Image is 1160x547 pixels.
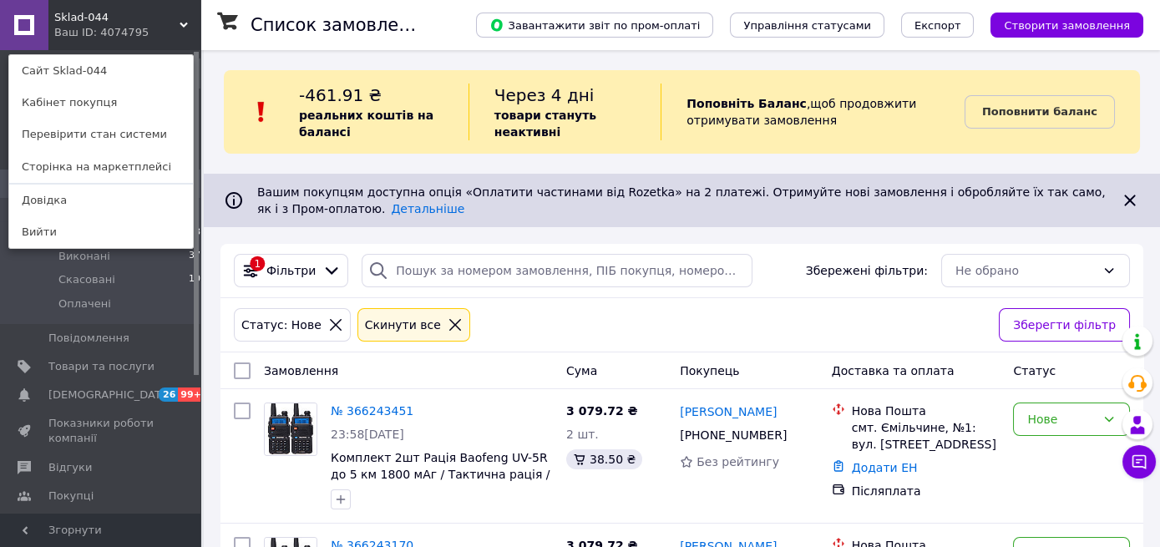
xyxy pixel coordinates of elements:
[189,249,206,264] span: 377
[9,151,193,183] a: Сторінка на маркетплейсі
[661,84,965,140] div: , щоб продовжити отримувати замовлення
[566,449,642,469] div: 38.50 ₴
[901,13,975,38] button: Експорт
[58,296,111,311] span: Оплачені
[852,483,1000,499] div: Післяплата
[832,364,955,377] span: Доставка та оплата
[686,97,807,110] b: Поповніть Баланс
[189,272,206,287] span: 107
[54,25,124,40] div: Ваш ID: 4074795
[676,423,790,447] div: [PHONE_NUMBER]
[238,316,325,334] div: Статус: Нове
[914,19,961,32] span: Експорт
[1122,445,1156,479] button: Чат з покупцем
[257,185,1106,215] span: Вашим покупцям доступна опція «Оплатити частинами від Rozetka» на 2 платежі. Отримуйте нові замов...
[852,403,1000,419] div: Нова Пошта
[566,404,638,418] span: 3 079.72 ₴
[494,85,595,105] span: Через 4 дні
[48,331,129,346] span: Повідомлення
[680,403,777,420] a: [PERSON_NAME]
[697,455,779,468] span: Без рейтингу
[265,403,317,455] img: Фото товару
[159,387,178,402] span: 26
[249,99,274,124] img: :exclamation:
[9,87,193,119] a: Кабінет покупця
[264,364,338,377] span: Замовлення
[264,403,317,456] a: Фото товару
[362,316,444,334] div: Cкинути все
[391,202,464,215] a: Детальніше
[1013,316,1116,334] span: Зберегти фільтр
[974,18,1143,31] a: Створити замовлення
[266,262,316,279] span: Фільтри
[476,13,713,38] button: Завантажити звіт по пром-оплаті
[566,364,597,377] span: Cума
[965,95,1115,129] a: Поповнити баланс
[489,18,700,33] span: Завантажити звіт по пром-оплаті
[999,308,1130,342] button: Зберегти фільтр
[48,416,154,446] span: Показники роботи компанії
[680,364,739,377] span: Покупець
[852,461,918,474] a: Додати ЕН
[331,428,404,441] span: 23:58[DATE]
[331,451,550,498] a: Комплект 2шт Рація Baofeng UV-5R до 5 км 1800 мАг / Тактична рація / Військова радіостанція
[982,105,1097,118] b: Поповнити баланс
[299,85,382,105] span: -461.91 ₴
[9,216,193,248] a: Вийти
[54,10,180,25] span: Sklad-044
[806,262,928,279] span: Збережені фільтри:
[852,419,1000,453] div: смт. Ємільчине, №1: вул. [STREET_ADDRESS]
[58,272,115,287] span: Скасовані
[58,249,110,264] span: Виконані
[9,185,193,216] a: Довідка
[331,404,413,418] a: № 366243451
[48,489,94,504] span: Покупці
[9,119,193,150] a: Перевірити стан системи
[48,359,154,374] span: Товари та послуги
[730,13,884,38] button: Управління статусами
[566,428,599,441] span: 2 шт.
[1013,364,1056,377] span: Статус
[955,261,1096,280] div: Не обрано
[990,13,1143,38] button: Створити замовлення
[251,15,420,35] h1: Список замовлень
[743,19,871,32] span: Управління статусами
[362,254,752,287] input: Пошук за номером замовлення, ПІБ покупця, номером телефону, Email, номером накладної
[494,109,596,139] b: товари стануть неактивні
[178,387,205,402] span: 99+
[9,55,193,87] a: Сайт Sklad-044
[1027,410,1096,428] div: Нове
[48,387,172,403] span: [DEMOGRAPHIC_DATA]
[1004,19,1130,32] span: Створити замовлення
[48,460,92,475] span: Відгуки
[299,109,433,139] b: реальних коштів на балансі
